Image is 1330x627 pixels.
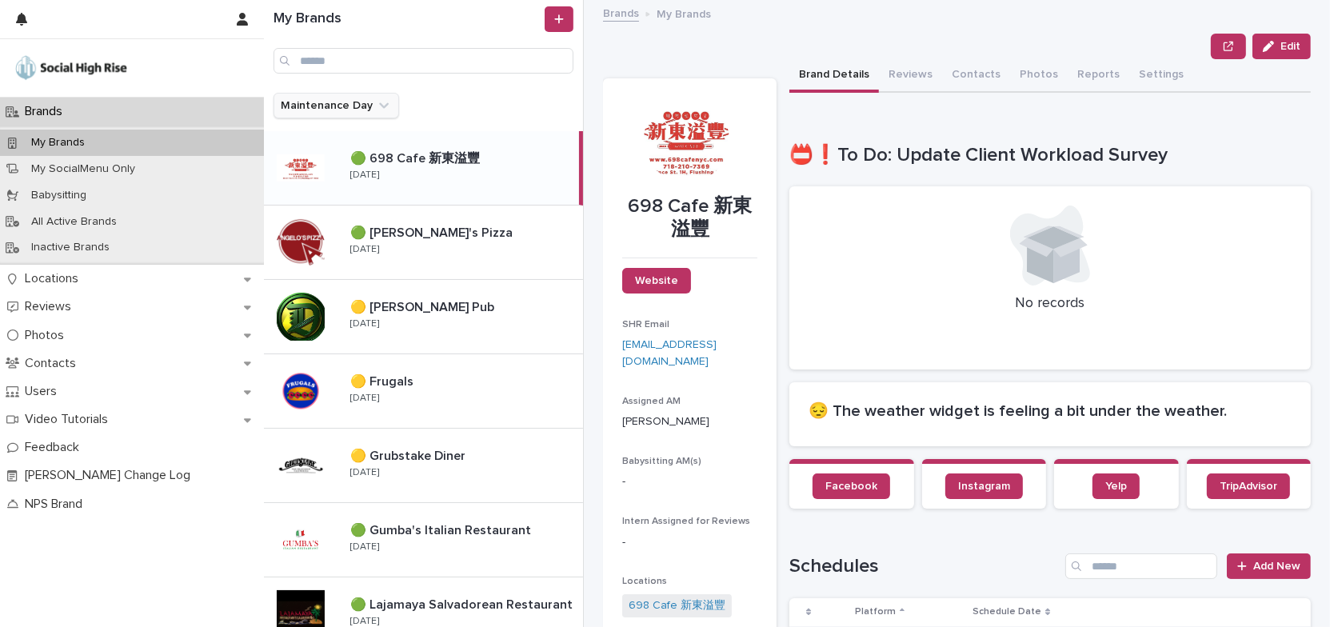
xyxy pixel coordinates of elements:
p: 🟢 Lajamaya Salvadorean Restaurant [350,594,576,613]
p: [DATE] [350,467,379,478]
a: 698 Cafe 新東溢豐 [629,597,725,614]
p: Brands [18,104,75,119]
span: Yelp [1105,481,1127,492]
button: Maintenance Day [274,93,399,118]
p: Feedback [18,440,92,455]
input: Search [1065,553,1217,579]
button: Contacts [942,59,1010,93]
p: No records [809,295,1292,313]
span: Add New [1253,561,1300,572]
p: 🟡 Grubstake Diner [350,445,469,464]
a: 🟡 [PERSON_NAME] Pub🟡 [PERSON_NAME] Pub [DATE] [264,280,583,354]
span: Website [635,275,678,286]
span: Facebook [825,481,877,492]
a: Facebook [813,473,890,499]
input: Search [274,48,573,74]
span: Edit [1280,41,1300,52]
p: [DATE] [350,616,379,627]
a: 🟡 Frugals🟡 Frugals [DATE] [264,354,583,429]
a: 🟢 Gumba's Italian Restaurant🟢 Gumba's Italian Restaurant [DATE] [264,503,583,577]
button: Settings [1129,59,1193,93]
span: Locations [622,577,667,586]
p: - [622,473,757,490]
a: Add New [1227,553,1311,579]
a: Instagram [945,473,1023,499]
h2: 😔 The weather widget is feeling a bit under the weather. [809,401,1292,421]
p: Babysitting [18,189,99,202]
p: 🟡 [PERSON_NAME] Pub [350,297,497,315]
p: 🟡 Frugals [350,371,417,389]
p: [PERSON_NAME] Change Log [18,468,203,483]
p: [DATE] [350,318,379,329]
p: Photos [18,328,77,343]
a: TripAdvisor [1207,473,1290,499]
p: Video Tutorials [18,412,121,427]
p: [PERSON_NAME] [622,413,757,430]
p: Schedule Date [973,603,1041,621]
p: Reviews [18,299,84,314]
p: 698 Cafe 新東溢豐 [622,195,757,242]
a: Brands [603,3,639,22]
p: Users [18,384,70,399]
p: [DATE] [350,541,379,553]
span: Instagram [958,481,1010,492]
a: Website [622,268,691,294]
a: [EMAIL_ADDRESS][DOMAIN_NAME] [622,339,717,367]
p: My SocialMenu Only [18,162,148,176]
span: Intern Assigned for Reviews [622,517,750,526]
a: 🟢 698 Cafe 新東溢豐🟢 698 Cafe 新東溢豐 [DATE] [264,131,583,206]
button: Brand Details [789,59,879,93]
p: 🟢 Gumba's Italian Restaurant [350,520,534,538]
p: [DATE] [350,393,379,404]
img: o5DnuTxEQV6sW9jFYBBf [13,52,130,84]
p: - [622,534,757,551]
p: Inactive Brands [18,241,122,254]
button: Reports [1068,59,1129,93]
h1: Schedules [789,555,1059,578]
p: [DATE] [350,244,379,255]
span: Assigned AM [622,397,681,406]
p: NPS Brand [18,497,95,512]
a: 🟢 [PERSON_NAME]'s Pizza🟢 [PERSON_NAME]'s Pizza [DATE] [264,206,583,280]
h1: 📛❗To Do: Update Client Workload Survey [789,144,1311,167]
p: Locations [18,271,91,286]
p: Platform [855,603,896,621]
button: Reviews [879,59,942,93]
p: 🟢 698 Cafe 新東溢豐 [350,148,483,166]
a: 🟡 Grubstake Diner🟡 Grubstake Diner [DATE] [264,429,583,503]
button: Edit [1252,34,1311,59]
span: Babysitting AM(s) [622,457,701,466]
p: [DATE] [350,170,379,181]
p: My Brands [657,4,711,22]
p: My Brands [18,136,98,150]
p: All Active Brands [18,215,130,229]
p: 🟢 [PERSON_NAME]'s Pizza [350,222,516,241]
p: Contacts [18,356,89,371]
a: Yelp [1092,473,1140,499]
span: SHR Email [622,320,669,329]
span: TripAdvisor [1220,481,1277,492]
button: Photos [1010,59,1068,93]
h1: My Brands [274,10,541,28]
